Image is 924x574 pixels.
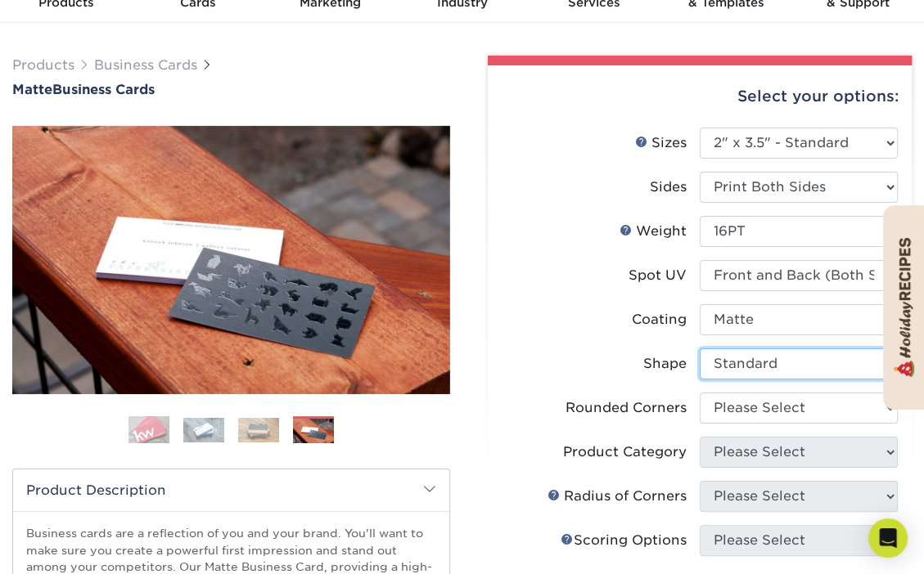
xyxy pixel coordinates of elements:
[561,531,687,550] div: Scoring Options
[12,82,52,97] span: Matte
[563,442,687,462] div: Product Category
[620,222,687,241] div: Weight
[501,65,899,128] div: Select your options:
[128,410,169,451] img: Business Cards 01
[635,133,687,153] div: Sizes
[868,518,908,558] div: Open Intercom Messenger
[632,310,687,330] div: Coating
[12,82,450,97] h1: Business Cards
[629,266,687,285] div: Spot UV
[12,126,450,394] img: Matte 04
[12,82,450,97] a: MatteBusiness Cards
[12,57,74,73] a: Products
[94,57,197,73] a: Business Cards
[566,398,687,418] div: Rounded Corners
[183,418,224,442] img: Business Cards 02
[650,177,687,197] div: Sides
[238,418,279,442] img: Business Cards 03
[643,354,687,374] div: Shape
[4,524,139,568] iframe: Google Customer Reviews
[293,419,334,443] img: Business Cards 04
[13,469,449,511] h2: Product Description
[548,487,687,506] div: Radius of Corners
